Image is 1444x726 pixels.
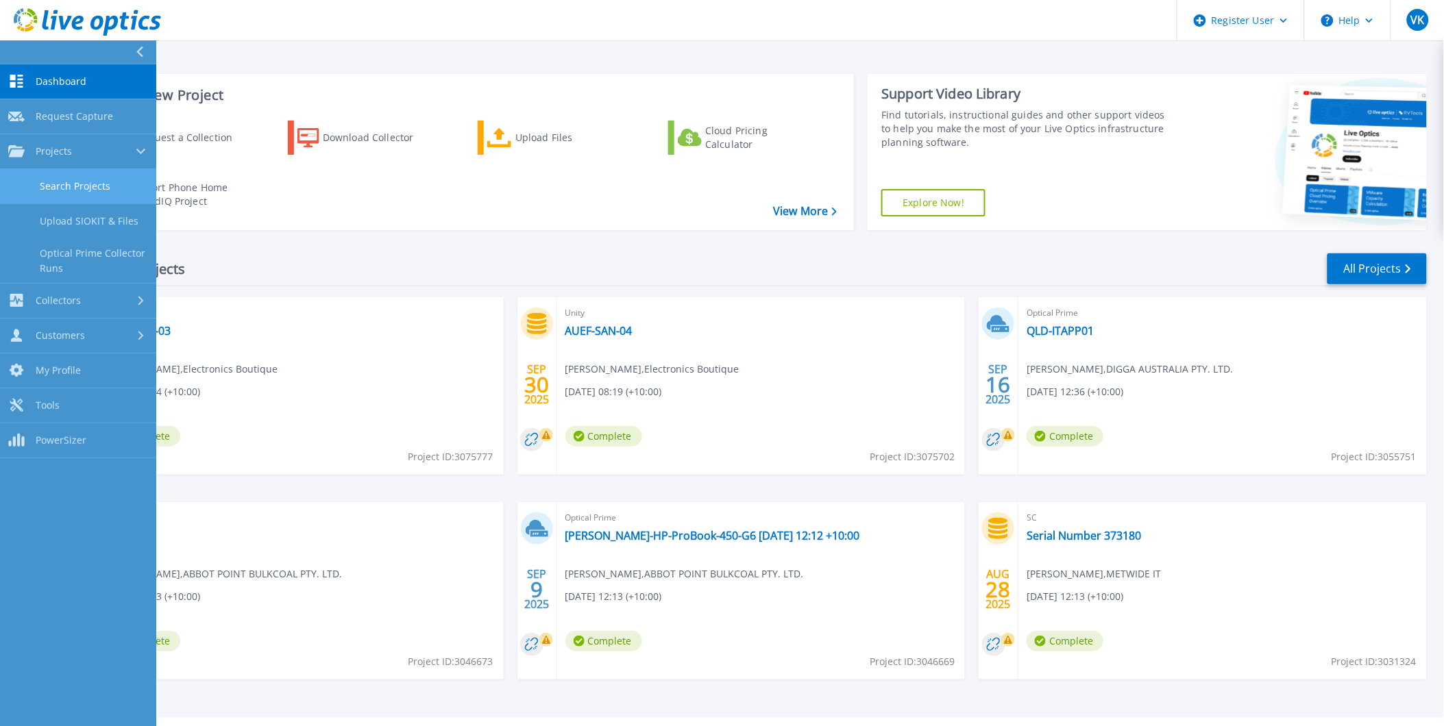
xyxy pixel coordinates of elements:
a: [PERSON_NAME]-HP-ProBook-450-G6 [DATE] 12:12 +10:00 [565,529,860,542]
span: Project ID: 3075777 [408,449,493,464]
span: [PERSON_NAME] , ABBOT POINT BULKCOAL PTY. LTD. [565,566,804,581]
span: 16 [986,379,1011,390]
span: [DATE] 12:13 (+10:00) [1027,589,1123,604]
span: My Profile [36,364,81,377]
a: Explore Now! [881,189,986,216]
a: View More [773,205,837,218]
div: AUG 2025 [986,564,1012,614]
div: Request a Collection [136,124,246,151]
span: Project ID: 3046673 [408,654,493,669]
span: Unity [565,305,957,321]
span: Optical Prime [1027,305,1419,321]
span: [PERSON_NAME] , ABBOT POINT BULKCOAL PTY. LTD. [103,566,342,581]
a: All Projects [1327,253,1427,284]
div: SEP 2025 [524,360,550,410]
span: Complete [565,426,642,447]
span: [DATE] 12:13 (+10:00) [565,589,662,604]
span: Complete [1027,426,1103,447]
span: Customers [36,329,85,342]
a: Download Collector [288,121,441,155]
div: Import Phone Home CloudIQ Project [134,181,241,208]
span: [PERSON_NAME] , METWIDE IT [1027,566,1161,581]
span: [DATE] 12:36 (+10:00) [1027,384,1123,399]
span: Project ID: 3075702 [870,449,955,464]
a: Upload Files [478,121,631,155]
div: Find tutorials, instructional guides and other support videos to help you make the most of your L... [881,108,1168,149]
a: AUEF-SAN-04 [565,324,633,338]
div: Upload Files [515,124,625,151]
span: 30 [524,379,549,390]
span: [PERSON_NAME] , Electronics Boutique [103,362,278,377]
span: Project ID: 3046669 [870,654,955,669]
span: Tools [36,399,60,412]
span: SC [1027,510,1419,525]
span: Project ID: 3055751 [1332,449,1417,464]
div: Download Collector [323,124,432,151]
span: PowerSizer [36,434,86,447]
a: QLD-ITAPP01 [1027,324,1094,338]
span: [DATE] 08:19 (+10:00) [565,384,662,399]
span: VK [1410,14,1424,25]
span: Project ID: 3031324 [1332,654,1417,669]
div: Support Video Library [881,85,1168,103]
span: 28 [986,584,1011,595]
a: Cloud Pricing Calculator [668,121,821,155]
span: Unity [103,305,495,321]
span: [PERSON_NAME] , Electronics Boutique [565,362,739,377]
span: Collectors [36,295,81,307]
div: SEP 2025 [986,360,1012,410]
h3: Start a New Project [97,88,837,103]
a: Request a Collection [97,121,250,155]
span: Optical Prime [103,510,495,525]
span: Complete [1027,631,1103,651]
div: Cloud Pricing Calculator [705,124,815,151]
span: Request Capture [36,110,113,123]
div: SEP 2025 [524,564,550,614]
span: [PERSON_NAME] , DIGGA AUSTRALIA PTY. LTD. [1027,362,1233,377]
a: Serial Number 373180 [1027,529,1141,542]
span: Dashboard [36,75,86,88]
span: Complete [565,631,642,651]
span: Projects [36,145,72,158]
span: 9 [530,584,543,595]
span: Optical Prime [565,510,957,525]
